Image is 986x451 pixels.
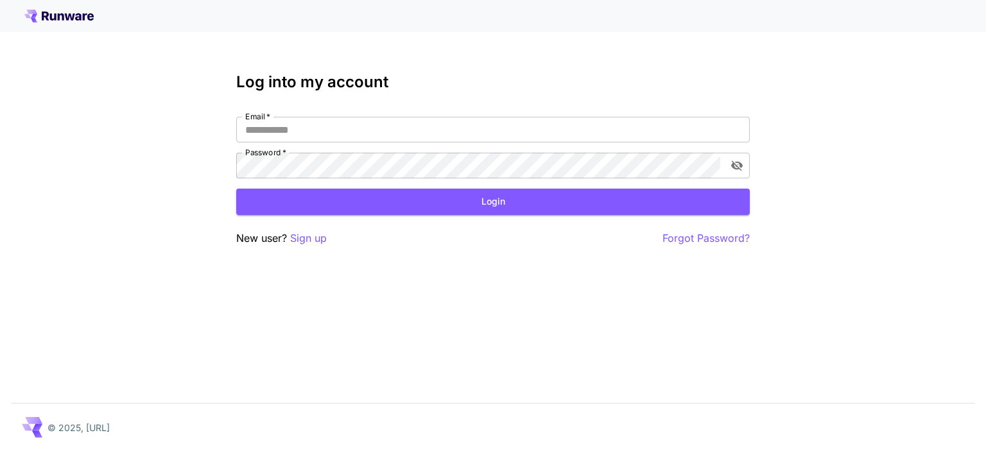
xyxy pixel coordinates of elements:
[236,230,327,246] p: New user?
[236,189,750,215] button: Login
[662,230,750,246] button: Forgot Password?
[236,73,750,91] h3: Log into my account
[290,230,327,246] button: Sign up
[725,154,748,177] button: toggle password visibility
[48,421,110,434] p: © 2025, [URL]
[245,147,286,158] label: Password
[245,111,270,122] label: Email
